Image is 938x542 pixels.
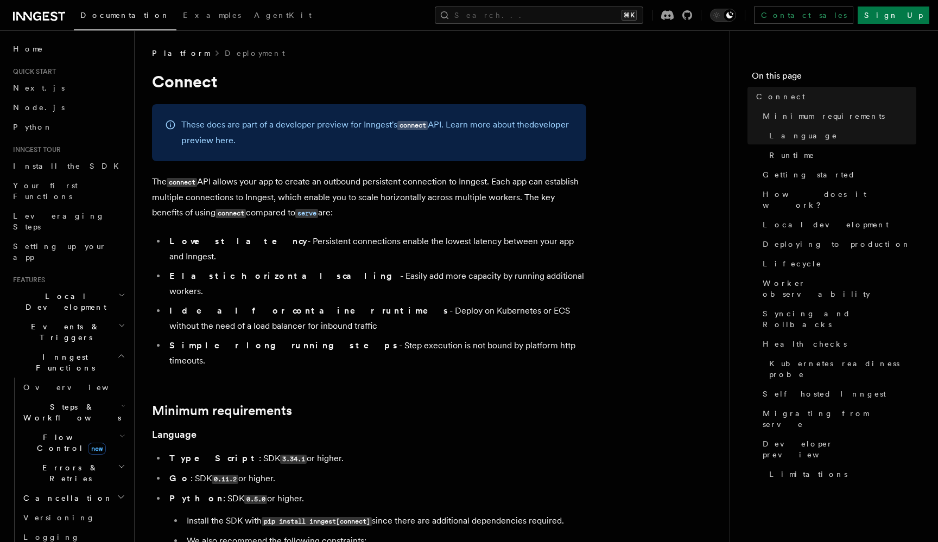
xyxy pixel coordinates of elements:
[181,117,573,148] p: These docs are part of a developer preview for Inngest's API. Learn more about the .
[262,517,372,526] code: pip install inngest[connect]
[23,513,95,522] span: Versioning
[769,469,847,480] span: Limitations
[763,438,916,460] span: Developer preview
[169,271,400,281] strong: Elastic horizontal scaling
[19,428,128,458] button: Flow Controlnew
[9,145,61,154] span: Inngest tour
[754,7,853,24] a: Contact sales
[74,3,176,30] a: Documentation
[763,388,886,399] span: Self hosted Inngest
[763,278,916,299] span: Worker observability
[244,495,267,504] code: 0.5.0
[19,462,118,484] span: Errors & Retries
[758,215,916,234] a: Local development
[167,178,197,187] code: connect
[758,434,916,464] a: Developer preview
[763,339,847,349] span: Health checks
[169,453,259,463] strong: TypeScript
[19,401,121,423] span: Steps & Workflows
[763,308,916,330] span: Syncing and Rollbacks
[763,219,889,230] span: Local development
[169,340,399,350] strong: Simpler long running steps
[858,7,929,24] a: Sign Up
[166,303,586,334] li: - Deploy on Kubernetes or ECS without the need of a load balancer for inbound traffic
[758,304,916,334] a: Syncing and Rollbacks
[13,43,43,54] span: Home
[710,9,736,22] button: Toggle dark mode
[166,338,586,368] li: - Step execution is not bound by platform http timeouts.
[80,11,170,20] span: Documentation
[295,207,318,218] a: serve
[19,397,128,428] button: Steps & Workflows
[169,236,307,246] strong: Lowest latency
[13,181,78,201] span: Your first Functions
[152,48,210,59] span: Platform
[19,488,128,508] button: Cancellation
[13,103,65,112] span: Node.js
[212,475,238,484] code: 0.11.2
[13,242,106,262] span: Setting up your app
[166,451,586,467] li: : SDK or higher.
[13,123,53,131] span: Python
[9,347,128,378] button: Inngest Functions
[9,276,45,284] span: Features
[758,106,916,126] a: Minimum requirements
[752,69,916,87] h4: On this page
[225,48,285,59] a: Deployment
[152,72,586,91] h1: Connect
[758,384,916,404] a: Self hosted Inngest
[758,234,916,254] a: Deploying to production
[280,455,307,464] code: 3.34.1
[166,234,586,264] li: - Persistent connections enable the lowest latency between your app and Inngest.
[397,121,428,130] code: connect
[152,403,292,418] a: Minimum requirements
[9,206,128,237] a: Leveraging Steps
[152,174,586,221] p: The API allows your app to create an outbound persistent connection to Inngest. Each app can esta...
[758,404,916,434] a: Migrating from serve
[183,11,241,20] span: Examples
[9,78,128,98] a: Next.js
[19,432,119,454] span: Flow Control
[248,3,318,29] a: AgentKit
[13,162,125,170] span: Install the SDK
[9,317,128,347] button: Events & Triggers
[23,383,135,392] span: Overview
[763,258,822,269] span: Lifecycle
[295,209,318,218] code: serve
[758,165,916,184] a: Getting started
[9,67,56,76] span: Quick start
[23,533,80,541] span: Logging
[765,464,916,484] a: Limitations
[765,126,916,145] a: Language
[763,239,911,250] span: Deploying to production
[9,39,128,59] a: Home
[758,334,916,354] a: Health checks
[9,286,128,317] button: Local Development
[763,169,855,180] span: Getting started
[88,443,106,455] span: new
[9,237,128,267] a: Setting up your app
[765,354,916,384] a: Kubernetes readiness probe
[9,98,128,117] a: Node.js
[19,493,113,503] span: Cancellation
[769,130,838,141] span: Language
[756,91,805,102] span: Connect
[752,87,916,106] a: Connect
[9,291,118,313] span: Local Development
[176,3,248,29] a: Examples
[763,111,885,122] span: Minimum requirements
[622,10,637,21] kbd: ⌘K
[763,189,916,211] span: How does it work?
[758,254,916,273] a: Lifecycle
[765,145,916,165] a: Runtime
[9,156,128,176] a: Install the SDK
[169,493,223,503] strong: Python
[166,471,586,487] li: : SDK or higher.
[13,84,65,92] span: Next.js
[19,458,128,488] button: Errors & Retries
[9,321,118,343] span: Events & Triggers
[763,408,916,430] span: Migrating from serve
[769,150,815,161] span: Runtime
[183,513,586,529] li: Install the SDK with since there are additional dependencies required.
[254,11,312,20] span: AgentKit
